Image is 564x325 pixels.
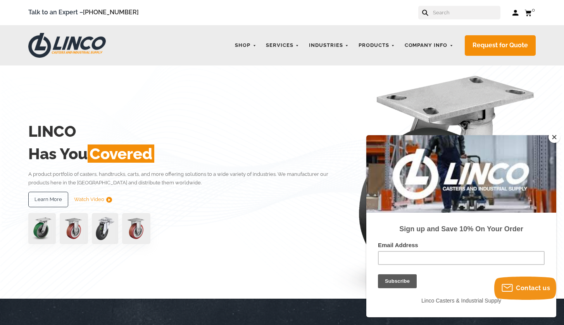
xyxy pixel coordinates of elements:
span: Covered [88,144,154,163]
a: [PHONE_NUMBER] [83,9,139,16]
img: lvwpp200rst849959jpg-30522-removebg-preview-1.png [92,213,118,244]
span: Talk to an Expert – [28,7,139,18]
input: Search [432,6,500,19]
img: subtract.png [106,197,112,203]
span: 0 [532,7,535,13]
a: Services [262,38,303,53]
a: 0 [524,8,536,17]
button: Contact us [494,277,556,300]
label: Email Address [12,107,178,116]
a: Shop [231,38,260,53]
strong: Sign up and Save 10% On Your Order [33,90,157,98]
a: Company Info [401,38,457,53]
img: pn3orx8a-94725-1-1-.png [28,213,56,244]
img: capture-59611-removebg-preview-1.png [122,213,150,244]
button: Close [548,131,560,143]
input: Subscribe [12,139,50,153]
a: Learn More [28,192,68,207]
span: Linco Casters & Industrial Supply [55,162,135,169]
p: A product portfolio of casters, handtrucks, carts, and more offering solutions to a wide variety ... [28,170,332,187]
img: capture-59611-removebg-preview-1.png [60,213,88,244]
img: linco_caster [333,65,536,298]
a: Log in [512,9,519,17]
img: LINCO CASTERS & INDUSTRIAL SUPPLY [28,33,106,58]
h2: LINCO [28,120,332,143]
span: Contact us [516,284,550,292]
a: Watch Video [74,192,112,207]
a: Request for Quote [465,35,536,56]
a: Products [355,38,399,53]
h2: Has You [28,143,332,165]
a: Industries [305,38,353,53]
